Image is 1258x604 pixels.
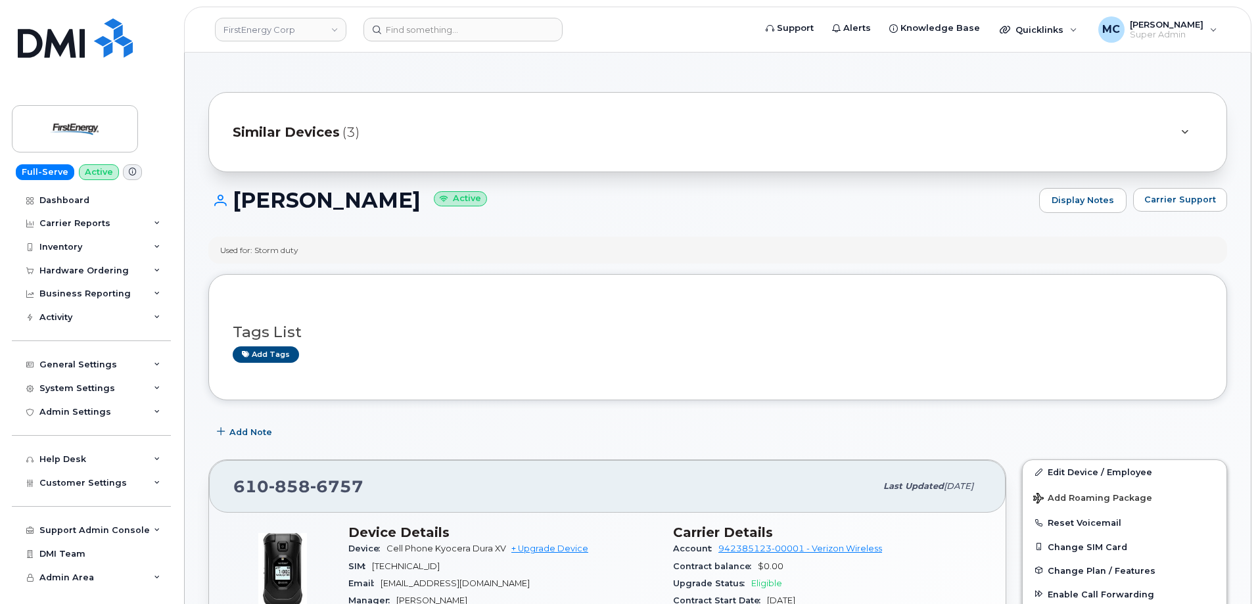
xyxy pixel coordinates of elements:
span: Last updated [883,481,944,491]
a: 942385123-00001 - Verizon Wireless [718,544,882,553]
a: Edit Device / Employee [1023,460,1226,484]
span: $0.00 [758,561,783,571]
small: Active [434,191,487,206]
span: Eligible [751,578,782,588]
button: Add Roaming Package [1023,484,1226,511]
span: Account [673,544,718,553]
span: Similar Devices [233,123,340,142]
span: Upgrade Status [673,578,751,588]
button: Carrier Support [1133,188,1227,212]
h3: Carrier Details [673,524,982,540]
button: Change SIM Card [1023,535,1226,559]
h3: Tags List [233,324,1203,340]
span: Enable Call Forwarding [1048,589,1154,599]
button: Reset Voicemail [1023,511,1226,534]
span: Add Roaming Package [1033,493,1152,505]
span: Cell Phone Kyocera Dura XV [386,544,506,553]
span: Add Note [229,426,272,438]
span: SIM [348,561,372,571]
span: 610 [233,476,363,496]
span: Email [348,578,381,588]
h1: [PERSON_NAME] [208,189,1033,212]
a: Add tags [233,346,299,363]
span: [TECHNICAL_ID] [372,561,440,571]
button: Add Note [208,420,283,444]
h3: Device Details [348,524,657,540]
button: Change Plan / Features [1023,559,1226,582]
span: Contract balance [673,561,758,571]
a: + Upgrade Device [511,544,588,553]
span: 6757 [310,476,363,496]
a: Display Notes [1039,188,1127,213]
span: Carrier Support [1144,193,1216,206]
span: 858 [269,476,310,496]
span: [EMAIL_ADDRESS][DOMAIN_NAME] [381,578,530,588]
span: [DATE] [944,481,973,491]
div: Used for: Storm duty [220,244,298,256]
span: (3) [342,123,360,142]
span: Change Plan / Features [1048,565,1155,575]
iframe: Messenger Launcher [1201,547,1248,594]
span: Device [348,544,386,553]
